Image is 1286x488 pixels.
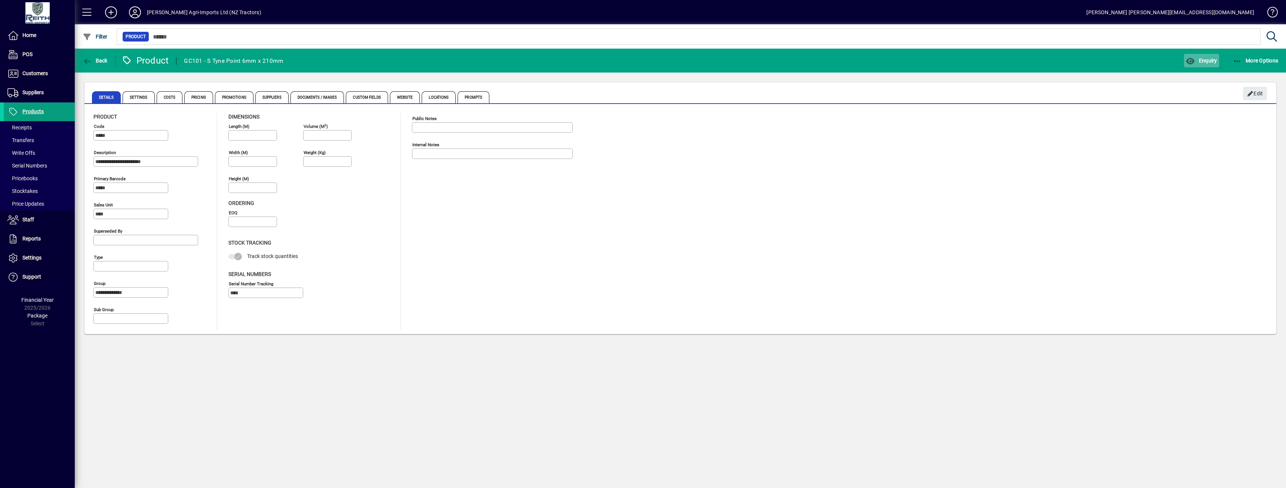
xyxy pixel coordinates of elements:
[184,55,283,67] div: GC101 - S Tyne Point 6mm x 210mm
[22,217,34,222] span: Staff
[229,281,273,286] mat-label: Serial Number tracking
[1262,1,1277,26] a: Knowledge Base
[1231,54,1280,67] button: More Options
[123,6,147,19] button: Profile
[215,91,253,103] span: Promotions
[22,274,41,280] span: Support
[4,185,75,197] a: Stocktakes
[99,6,123,19] button: Add
[22,70,48,76] span: Customers
[22,255,41,261] span: Settings
[94,150,116,155] mat-label: Description
[94,255,103,260] mat-label: Type
[4,230,75,248] a: Reports
[228,271,271,277] span: Serial Numbers
[290,91,344,103] span: Documents / Images
[7,150,35,156] span: Write Offs
[247,253,298,259] span: Track stock quantities
[83,58,108,64] span: Back
[422,91,456,103] span: Locations
[94,281,105,286] mat-label: Group
[304,150,326,155] mat-label: Weight (Kg)
[1186,58,1217,64] span: Enquiry
[1247,88,1263,100] span: Edit
[184,91,213,103] span: Pricing
[1086,6,1254,18] div: [PERSON_NAME] [PERSON_NAME][EMAIL_ADDRESS][DOMAIN_NAME]
[4,83,75,102] a: Suppliers
[147,6,261,18] div: [PERSON_NAME] Agri-Imports Ltd (NZ Tractors)
[4,211,75,229] a: Staff
[157,91,183,103] span: Costs
[81,30,110,43] button: Filter
[94,228,122,234] mat-label: Superseded by
[346,91,388,103] span: Custom Fields
[412,116,437,121] mat-label: Public Notes
[304,124,328,129] mat-label: Volume (m )
[4,26,75,45] a: Home
[458,91,489,103] span: Prompts
[255,91,289,103] span: Suppliers
[1233,58,1279,64] span: More Options
[75,54,116,67] app-page-header-button: Back
[83,34,108,40] span: Filter
[4,172,75,185] a: Pricebooks
[7,137,34,143] span: Transfers
[7,163,47,169] span: Serial Numbers
[22,89,44,95] span: Suppliers
[123,91,155,103] span: Settings
[4,134,75,147] a: Transfers
[4,197,75,210] a: Price Updates
[4,45,75,64] a: POS
[412,142,439,147] mat-label: Internal Notes
[22,32,36,38] span: Home
[94,124,104,129] mat-label: Code
[22,51,33,57] span: POS
[94,307,114,312] mat-label: Sub group
[94,176,126,181] mat-label: Primary barcode
[21,297,54,303] span: Financial Year
[22,108,44,114] span: Products
[229,150,248,155] mat-label: Width (m)
[229,210,237,215] mat-label: EOQ
[121,55,169,67] div: Product
[7,125,32,131] span: Receipts
[4,147,75,159] a: Write Offs
[7,201,44,207] span: Price Updates
[94,202,113,208] mat-label: Sales unit
[4,268,75,286] a: Support
[229,124,249,129] mat-label: Length (m)
[4,121,75,134] a: Receipts
[93,114,117,120] span: Product
[22,236,41,242] span: Reports
[27,313,47,319] span: Package
[228,200,254,206] span: Ordering
[92,91,121,103] span: Details
[229,176,249,181] mat-label: Height (m)
[228,114,259,120] span: Dimensions
[126,33,146,40] span: Product
[4,159,75,172] a: Serial Numbers
[4,64,75,83] a: Customers
[228,240,271,246] span: Stock Tracking
[7,175,38,181] span: Pricebooks
[81,54,110,67] button: Back
[390,91,420,103] span: Website
[324,123,326,127] sup: 3
[1184,54,1219,67] button: Enquiry
[1243,87,1267,100] button: Edit
[4,249,75,267] a: Settings
[7,188,38,194] span: Stocktakes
